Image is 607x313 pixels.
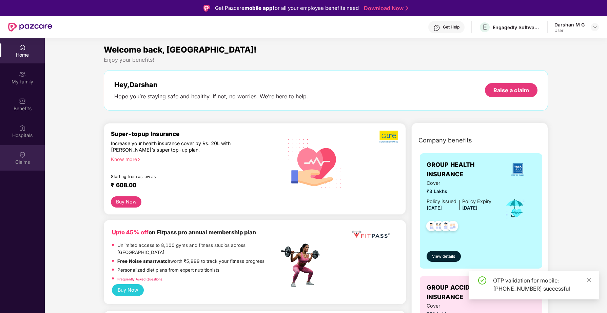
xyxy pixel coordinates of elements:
[279,242,326,289] img: fpp.png
[137,158,141,161] span: right
[478,276,486,285] span: check-circle
[406,5,408,12] img: Stroke
[462,205,477,211] span: [DATE]
[215,4,359,12] div: Get Pazcare for all your employee benefits need
[114,81,308,89] div: Hey, Darshan
[509,160,527,179] img: insurerLogo
[427,302,491,310] span: Cover
[364,5,406,12] a: Download Now
[483,23,487,31] span: E
[427,283,504,302] span: GROUP ACCIDENTAL INSURANCE
[203,5,210,12] img: Logo
[427,251,461,262] button: View details
[437,219,454,235] img: svg+xml;base64,PHN2ZyB4bWxucz0iaHR0cDovL3d3dy53My5vcmcvMjAwMC9zdmciIHdpZHRoPSI0OC45NDMiIGhlaWdodD...
[112,284,144,296] button: Buy Now
[19,124,26,131] img: svg+xml;base64,PHN2ZyBpZD0iSG9zcGl0YWxzIiB4bWxucz0iaHR0cDovL3d3dy53My5vcmcvMjAwMC9zdmciIHdpZHRoPS...
[592,24,598,30] img: svg+xml;base64,PHN2ZyBpZD0iRHJvcGRvd24tMzJ4MzIiIHhtbG5zPSJodHRwOi8vd3d3LnczLm9yZy8yMDAwL3N2ZyIgd2...
[443,24,459,30] div: Get Help
[112,229,256,236] b: on Fitpass pro annual membership plan
[554,28,585,33] div: User
[112,229,149,236] b: Upto 45% off
[504,197,526,219] img: icon
[244,5,273,11] strong: mobile app
[111,196,141,208] button: Buy Now
[418,136,472,145] span: Company benefits
[430,219,447,235] img: svg+xml;base64,PHN2ZyB4bWxucz0iaHR0cDovL3d3dy53My5vcmcvMjAwMC9zdmciIHdpZHRoPSI0OC45MTUiIGhlaWdodD...
[114,93,308,100] div: Hope you’re staying safe and healthy. If not, no worries. We’re here to help.
[117,242,279,256] p: Unlimited access to 8,100 gyms and fitness studios across [GEOGRAPHIC_DATA]
[427,198,456,206] div: Policy issued
[462,198,491,206] div: Policy Expiry
[117,277,163,281] a: Frequently Asked Questions!
[104,56,548,63] div: Enjoy your benefits!
[117,258,170,264] strong: Free Noise smartwatch
[493,276,591,293] div: OTP validation for mobile: [PHONE_NUMBER] successful
[117,258,265,265] p: worth ₹5,999 to track your fitness progress
[111,130,279,137] div: Super-topup Insurance
[19,151,26,158] img: svg+xml;base64,PHN2ZyBpZD0iQ2xhaW0iIHhtbG5zPSJodHRwOi8vd3d3LnczLm9yZy8yMDAwL3N2ZyIgd2lkdGg9IjIwIi...
[432,253,455,260] span: View details
[111,181,272,190] div: ₹ 608.00
[427,205,442,211] span: [DATE]
[19,71,26,78] img: svg+xml;base64,PHN2ZyB3aWR0aD0iMjAiIGhlaWdodD0iMjAiIHZpZXdCb3g9IjAgMCAyMCAyMCIgZmlsbD0ibm9uZSIgeG...
[19,98,26,104] img: svg+xml;base64,PHN2ZyBpZD0iQmVuZWZpdHMiIHhtbG5zPSJodHRwOi8vd3d3LnczLm9yZy8yMDAwL3N2ZyIgd2lkdGg9Ij...
[433,24,440,31] img: svg+xml;base64,PHN2ZyBpZD0iSGVscC0zMngzMiIgeG1sbnM9Imh0dHA6Ly93d3cudzMub3JnLzIwMDAvc3ZnIiB3aWR0aD...
[493,86,529,94] div: Raise a claim
[427,188,491,195] span: ₹3 Lakhs
[427,179,491,187] span: Cover
[111,156,275,161] div: Know more
[427,160,500,179] span: GROUP HEALTH INSURANCE
[423,219,440,235] img: svg+xml;base64,PHN2ZyB4bWxucz0iaHR0cDovL3d3dy53My5vcmcvMjAwMC9zdmciIHdpZHRoPSI0OC45NDMiIGhlaWdodD...
[111,140,250,153] div: Increase your health insurance cover by Rs. 20L with [PERSON_NAME]’s super top-up plan.
[8,23,52,32] img: New Pazcare Logo
[379,130,399,143] img: b5dec4f62d2307b9de63beb79f102df3.png
[282,130,347,196] img: svg+xml;base64,PHN2ZyB4bWxucz0iaHR0cDovL3d3dy53My5vcmcvMjAwMC9zdmciIHhtbG5zOnhsaW5rPSJodHRwOi8vd3...
[19,44,26,51] img: svg+xml;base64,PHN2ZyBpZD0iSG9tZSIgeG1sbnM9Imh0dHA6Ly93d3cudzMub3JnLzIwMDAvc3ZnIiB3aWR0aD0iMjAiIG...
[104,45,257,55] span: Welcome back, [GEOGRAPHIC_DATA]!
[445,219,461,235] img: svg+xml;base64,PHN2ZyB4bWxucz0iaHR0cDovL3d3dy53My5vcmcvMjAwMC9zdmciIHdpZHRoPSI0OC45NDMiIGhlaWdodD...
[587,278,591,282] span: close
[493,24,540,31] div: Engagedly Software India Private Limited
[111,174,250,179] div: Starting from as low as
[554,21,585,28] div: Darshan M G
[117,267,219,274] p: Personalized diet plans from expert nutritionists
[350,228,391,241] img: fppp.png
